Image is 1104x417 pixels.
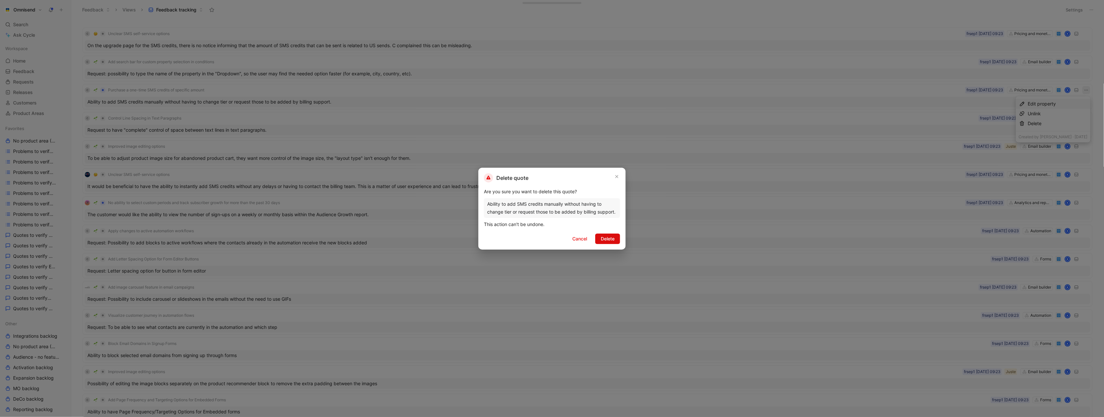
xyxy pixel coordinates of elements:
span: Cancel [572,235,587,243]
div: Ability to add SMS credits manually without having to change tier or request those to be added by... [487,200,617,216]
span: Delete [601,235,615,243]
button: Delete [595,234,620,244]
div: Are you sure you want to delete this quote? This action can't be undone. [484,188,620,228]
h2: Delete quote [484,173,528,182]
button: Cancel [567,234,593,244]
